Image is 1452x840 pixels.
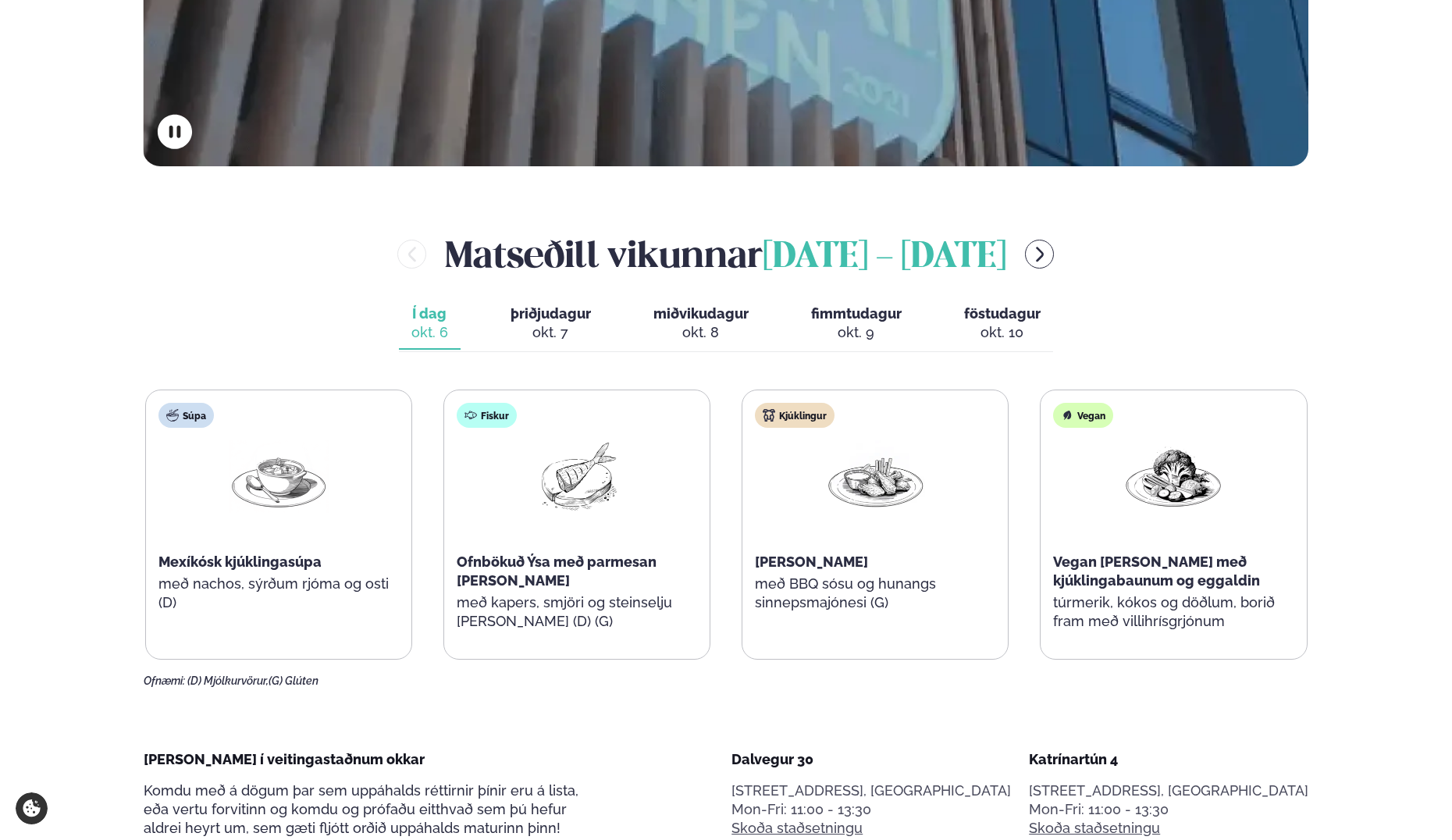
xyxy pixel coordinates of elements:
p: með kapers, smjöri og steinselju [PERSON_NAME] (D) (G) [457,593,697,631]
p: með nachos, sýrðum rjóma og osti (D) [158,575,399,612]
button: Í dag okt. 6 [399,298,461,350]
img: Soup.png [229,440,329,513]
img: Chicken-wings-legs.png [825,440,925,514]
img: Vegan.svg [1061,409,1073,422]
a: Cookie settings [16,792,48,824]
button: miðvikudagur okt. 8 [641,298,761,350]
span: þriðjudagur [511,305,591,322]
span: Ofnbökuð Ýsa með parmesan [PERSON_NAME] [457,553,657,589]
button: fimmtudagur okt. 9 [799,298,914,350]
p: [STREET_ADDRESS], [GEOGRAPHIC_DATA] [1029,781,1308,800]
button: föstudagur okt. 10 [952,298,1053,350]
a: Skoða staðsetningu [731,819,863,838]
span: miðvikudagur [653,305,749,322]
div: okt. 8 [653,323,749,342]
span: (G) Glúten [269,674,319,687]
div: okt. 7 [511,323,591,342]
button: menu-btn-left [397,240,426,269]
img: fish.svg [464,409,477,422]
div: Mon-Fri: 11:00 - 13:30 [731,800,1011,819]
div: Dalvegur 30 [731,750,1011,769]
div: Vegan [1053,403,1113,428]
img: soup.svg [166,409,179,422]
div: Fiskur [457,403,517,428]
span: Í dag [411,304,448,323]
span: föstudagur [964,305,1041,322]
span: [DATE] - [DATE] [763,240,1006,275]
div: Súpa [158,403,214,428]
span: [PERSON_NAME] í veitingastaðnum okkar [144,751,425,767]
p: túrmerik, kókos og döðlum, borið fram með villihrísgrjónum [1053,593,1294,631]
div: Mon-Fri: 11:00 - 13:30 [1029,800,1308,819]
p: [STREET_ADDRESS], [GEOGRAPHIC_DATA] [731,781,1011,800]
div: okt. 6 [411,323,448,342]
span: (D) Mjólkurvörur, [187,674,269,687]
span: [PERSON_NAME] [755,553,868,570]
p: með BBQ sósu og hunangs sinnepsmajónesi (G) [755,575,995,612]
div: okt. 9 [811,323,902,342]
div: Katrínartún 4 [1029,750,1308,769]
div: okt. 10 [964,323,1041,342]
button: menu-btn-right [1025,240,1054,269]
h2: Matseðill vikunnar [445,229,1006,279]
span: fimmtudagur [811,305,902,322]
img: Vegan.png [1123,440,1223,513]
button: þriðjudagur okt. 7 [498,298,603,350]
span: Komdu með á dögum þar sem uppáhalds réttirnir þínir eru á lista, eða vertu forvitinn og komdu og ... [144,782,578,836]
img: chicken.svg [763,409,775,422]
span: Vegan [PERSON_NAME] með kjúklingabaunum og eggaldin [1053,553,1260,589]
span: Ofnæmi: [144,674,185,687]
img: Fish.png [527,440,627,513]
div: Kjúklingur [755,403,835,428]
a: Skoða staðsetningu [1029,819,1160,838]
span: Mexíkósk kjúklingasúpa [158,553,322,570]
